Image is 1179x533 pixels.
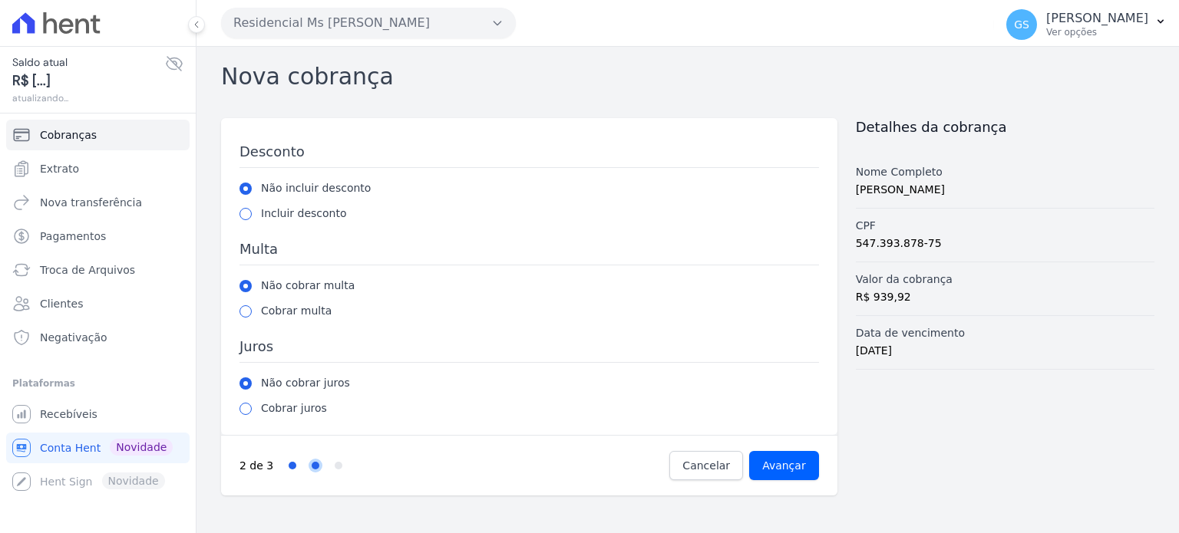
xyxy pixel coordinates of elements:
p: 2 de 3 [239,458,273,474]
label: Cobrar juros [261,400,327,416]
span: Recebíveis [40,406,97,422]
a: Nova transferência [6,187,190,218]
span: Extrato [40,161,79,176]
a: Pagamentos [6,221,190,252]
label: Data de vencimento [856,325,1154,341]
span: R$ [...] [12,71,165,91]
a: Clientes [6,288,190,319]
a: Negativação [6,322,190,353]
a: Recebíveis [6,399,190,429]
span: Clientes [40,296,83,311]
span: Saldo atual [12,54,165,71]
label: Cobrar multa [261,303,332,319]
span: 547.393.878-75 [856,237,942,249]
div: Plataformas [12,374,183,393]
h3: Desconto [239,143,819,168]
nav: Sidebar [12,120,183,497]
span: Nova transferência [40,195,142,210]
span: Novidade [110,439,173,456]
label: Não incluir desconto [261,180,371,196]
span: R$ 939,92 [856,291,911,303]
span: [PERSON_NAME] [856,183,945,196]
a: Conta Hent Novidade [6,433,190,463]
label: CPF [856,218,1154,234]
a: Extrato [6,153,190,184]
span: GS [1014,19,1029,30]
input: Avançar [749,451,819,480]
h3: Juros [239,337,819,363]
span: [DATE] [856,344,892,357]
label: Valor da cobrança [856,271,1154,288]
label: Não cobrar juros [261,375,350,391]
span: atualizando... [12,91,165,105]
span: Pagamentos [40,229,106,244]
h2: Nova cobrança [221,59,394,94]
span: Cancelar [682,458,730,473]
button: GS [PERSON_NAME] Ver opções [994,3,1179,46]
a: Troca de Arquivos [6,255,190,285]
a: Cobranças [6,120,190,150]
h3: Multa [239,240,819,265]
a: Cancelar [669,451,743,480]
button: Residencial Ms [PERSON_NAME] [221,8,516,38]
span: Cobranças [40,127,97,143]
p: Ver opções [1046,26,1148,38]
span: Negativação [40,330,107,345]
span: Conta Hent [40,440,101,456]
h2: Detalhes da cobrança [856,118,1154,137]
p: [PERSON_NAME] [1046,11,1148,26]
nav: Progress [239,451,669,480]
span: Troca de Arquivos [40,262,135,278]
label: Não cobrar multa [261,278,355,294]
label: Nome Completo [856,164,1154,180]
label: Incluir desconto [261,206,347,222]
